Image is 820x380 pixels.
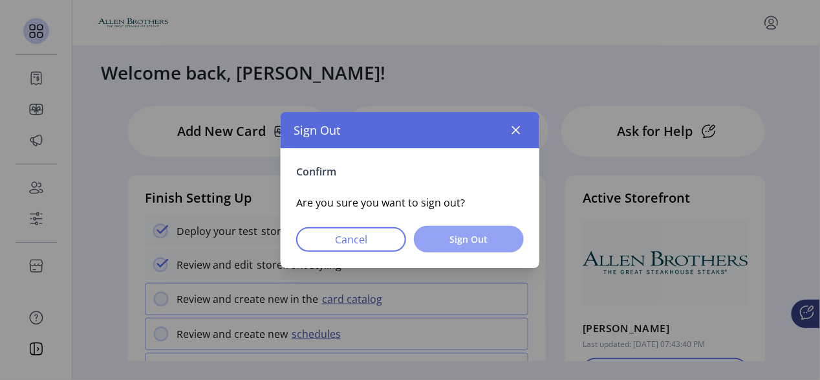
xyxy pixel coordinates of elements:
[414,226,524,252] button: Sign Out
[296,195,524,210] p: Are you sure you want to sign out?
[296,227,406,252] button: Cancel
[294,122,340,139] span: Sign Out
[296,164,524,179] p: Confirm
[431,232,507,246] span: Sign Out
[313,232,389,247] span: Cancel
